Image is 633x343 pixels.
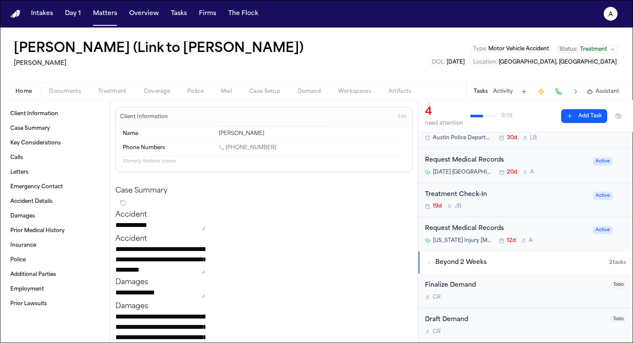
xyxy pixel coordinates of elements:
h3: Client Information [118,113,170,120]
a: Prior Lawsuits [7,297,103,311]
a: Emergency Contact [7,180,103,194]
span: A [529,237,533,244]
span: Case Setup [249,88,280,95]
p: Damages [115,277,413,288]
a: Police [7,253,103,267]
span: Active [593,192,612,200]
span: Edit [398,114,407,120]
div: Request Medical Records [425,156,588,165]
span: C R [433,328,441,335]
span: Todo [611,315,626,323]
a: Key Considerations [7,136,103,150]
span: [DATE] [GEOGRAPHIC_DATA][PERSON_NAME] [433,169,494,176]
a: Accident Details [7,195,103,208]
button: Edit matter name [14,41,304,57]
span: 30d [507,135,517,141]
img: Finch Logo [10,10,21,18]
span: Police [187,88,204,95]
button: Tasks [474,88,488,95]
button: Edit Type: Motor Vehicle Accident [471,45,552,53]
span: Beyond 2 Weeks [435,258,487,267]
p: Damages [115,301,413,312]
a: Prior Medical History [7,224,103,238]
span: Type : [473,46,487,52]
span: C R [433,294,441,301]
a: Calls [7,151,103,165]
button: Matters [90,6,121,21]
a: Case Summary [7,122,103,135]
a: Employment [7,282,103,296]
div: Draft Demand [425,315,605,325]
button: Add Task [561,109,607,123]
div: Open task: Request Medical Records [418,149,633,183]
span: Location : [473,60,497,65]
div: Open task: Draft Demand [418,308,633,342]
button: Edit DOL: 2025-04-24 [429,58,467,67]
span: Mail [221,88,232,95]
div: Finalize Demand [425,281,605,291]
button: Activity [493,88,513,95]
div: Request Medical Records [425,224,588,234]
span: Treatment [98,88,127,95]
a: Letters [7,165,103,179]
span: Todo [611,281,626,289]
button: Intakes [28,6,56,21]
button: Day 1 [62,6,84,21]
h1: [PERSON_NAME] (Link to [PERSON_NAME]) [14,41,304,57]
a: Insurance [7,239,103,252]
span: Coverage [144,88,170,95]
h2: Case Summary [115,186,413,196]
span: J B [455,203,462,210]
span: Status: [559,46,577,53]
button: Overview [126,6,162,21]
a: Damages [7,209,103,223]
div: Open task: Finalize Demand [418,274,633,308]
span: 20d [507,169,517,176]
p: Accident [115,210,413,220]
span: 19d [433,203,442,210]
div: Open task: Request Medical Records [418,217,633,251]
span: Documents [49,88,81,95]
span: L B [530,135,537,141]
button: Firms [195,6,220,21]
div: Treatment Check-In [425,190,588,200]
span: DOL : [432,60,445,65]
span: [US_STATE] Injury [MEDICAL_DATA] [433,237,494,244]
button: Make a Call [552,86,565,98]
span: Workspaces [338,88,371,95]
button: Beyond 2 Weeks2tasks [418,251,633,274]
a: Home [10,10,21,18]
div: need attention [425,120,463,127]
button: Add Task [518,86,530,98]
button: Tasks [168,6,190,21]
span: Treatment [580,46,607,53]
div: Open task: Treatment Check-In [418,183,633,217]
div: [PERSON_NAME] [219,130,405,137]
button: Edit [395,110,410,124]
span: [GEOGRAPHIC_DATA], [GEOGRAPHIC_DATA] [499,60,617,65]
span: Motor Vehicle Accident [488,46,549,52]
button: Edit Location: Austin, TX [471,58,619,67]
span: Artifacts [388,88,412,95]
span: Home [16,88,32,95]
span: A [530,169,534,176]
span: Active [593,226,612,234]
a: Call 1 (361) 548-9026 [219,144,276,151]
p: 10 empty fields not shown. [123,158,405,165]
a: Client Information [7,107,103,121]
button: The Flock [225,6,262,21]
a: Additional Parties [7,268,103,282]
h2: [PERSON_NAME] [14,58,307,69]
span: Phone Numbers [123,144,165,151]
span: Active [593,157,612,165]
span: Austin Police Department [433,135,494,141]
span: 12d [507,237,516,244]
span: 9 / 19 [501,113,512,119]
